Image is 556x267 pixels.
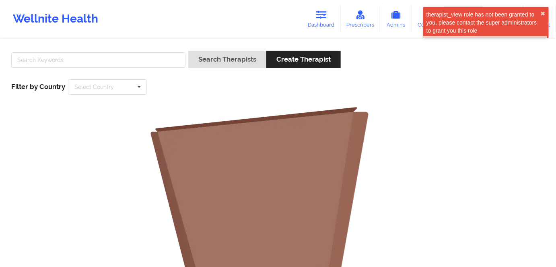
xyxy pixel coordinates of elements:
[266,51,341,68] button: Create Therapist
[11,83,65,91] span: Filter by Country
[188,51,266,68] button: Search Therapists
[380,6,412,32] a: Admins
[426,10,541,35] div: therapist_view role has not been granted to you, please contact the super administrators to grant...
[74,84,114,90] div: Select Country
[302,6,341,32] a: Dashboard
[341,6,381,32] a: Prescribers
[11,52,185,68] input: Search Keywords
[541,10,546,17] button: close
[412,6,445,32] a: Coaches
